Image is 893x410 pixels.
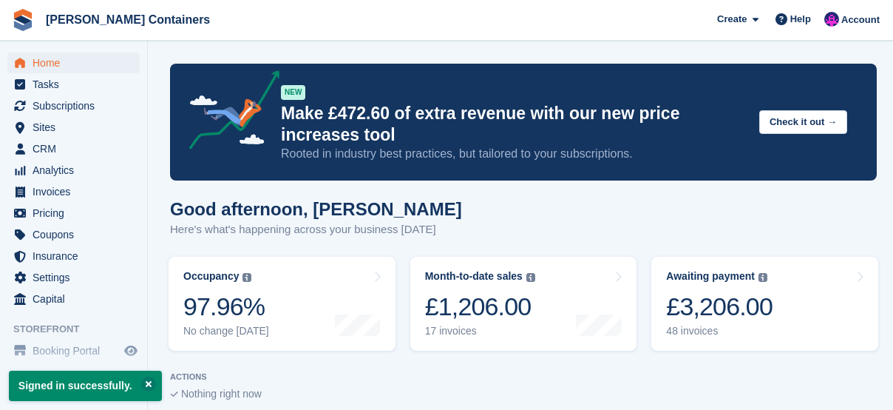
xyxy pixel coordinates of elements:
a: menu [7,224,140,245]
a: menu [7,95,140,116]
img: icon-info-grey-7440780725fd019a000dd9b08b2336e03edf1995a4989e88bcd33f0948082b44.svg [526,273,535,282]
img: icon-info-grey-7440780725fd019a000dd9b08b2336e03edf1995a4989e88bcd33f0948082b44.svg [242,273,251,282]
span: CRM [33,138,121,159]
div: Awaiting payment [666,270,755,283]
span: Settings [33,267,121,288]
h1: Good afternoon, [PERSON_NAME] [170,199,462,219]
span: Capital [33,289,121,309]
span: Tasks [33,74,121,95]
a: Occupancy 97.96% No change [DATE] [169,257,395,351]
div: 17 invoices [425,325,535,337]
span: Sites [33,117,121,138]
img: stora-icon-8386f47178a22dfd0bd8f6a31ec36ba5ce8667c1dd55bd0f319d3a0aa187defe.svg [12,9,34,31]
a: menu [7,340,140,361]
div: NEW [281,85,305,100]
p: Rooted in industry best practices, but tailored to your subscriptions. [281,146,747,162]
div: £3,206.00 [666,292,773,322]
a: [PERSON_NAME] Containers [40,7,216,32]
a: menu [7,246,140,266]
a: Preview store [122,342,140,360]
a: menu [7,289,140,309]
span: Create [717,12,747,27]
a: Awaiting payment £3,206.00 48 invoices [651,257,878,351]
div: No change [DATE] [183,325,269,337]
a: menu [7,117,140,138]
span: Help [790,12,811,27]
div: 48 invoices [666,325,773,337]
button: Check it out → [759,110,847,135]
p: Make £472.60 of extra revenue with our new price increases tool [281,103,747,146]
span: Home [33,53,121,73]
span: Pricing [33,203,121,224]
span: Account [841,13,880,27]
a: menu [7,138,140,159]
p: ACTIONS [170,372,877,382]
img: blank_slate_check_icon-ba018cac091ee9be17c0a81a6c232d5eb81de652e7a59be601be346b1b6ddf79.svg [170,391,178,397]
img: Claire Wilson [824,12,839,27]
div: £1,206.00 [425,292,535,322]
p: Signed in successfully. [9,371,162,401]
img: price-adjustments-announcement-icon-8257ccfd72463d97f412b2fc003d46551f7dbcb40ab6d574587a9cd5c0d94... [177,70,280,155]
a: menu [7,74,140,95]
span: Analytics [33,160,121,181]
img: icon-info-grey-7440780725fd019a000dd9b08b2336e03edf1995a4989e88bcd33f0948082b44.svg [758,273,767,282]
p: Here's what's happening across your business [DATE] [170,221,462,238]
span: Invoices [33,181,121,202]
span: Storefront [13,322,147,337]
span: Coupons [33,224,121,245]
span: Subscriptions [33,95,121,116]
span: Booking Portal [33,340,121,361]
a: menu [7,267,140,288]
a: menu [7,160,140,181]
div: Occupancy [183,270,239,283]
a: menu [7,203,140,224]
span: Nothing right now [181,388,262,400]
div: 97.96% [183,292,269,322]
div: Month-to-date sales [425,270,523,283]
a: Month-to-date sales £1,206.00 17 invoices [410,257,637,351]
a: menu [7,181,140,202]
a: menu [7,53,140,73]
span: Insurance [33,246,121,266]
